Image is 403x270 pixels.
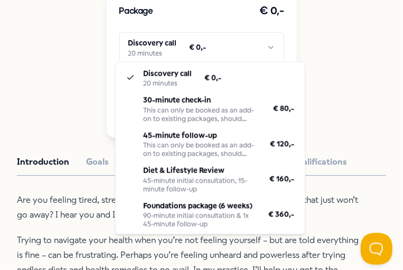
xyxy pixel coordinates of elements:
[143,141,257,158] div: This can only be booked as an add-on to existing packages, should additional support be required.
[143,68,192,79] p: Discovery call
[270,138,294,149] span: € 120,-
[143,212,256,229] div: 90-minute initial consultation & 1x 45-minute follow-up
[269,173,294,185] span: € 160,-
[143,129,257,141] p: 45-minute follow-up
[273,103,294,114] span: € 80,-
[268,208,294,220] span: € 360,-
[204,72,221,84] span: € 0,-
[143,165,257,176] p: Diet & Lifestyle Review
[143,79,192,88] div: 20 minutes
[143,94,260,106] p: 30-minute check-in
[143,200,256,211] p: Foundations package (6 weeks)
[143,106,260,123] div: This can only be booked as an add-on to existing packages, should additional support be required.
[143,176,257,193] div: 45-minute initial consultation, 15-minute follow-up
